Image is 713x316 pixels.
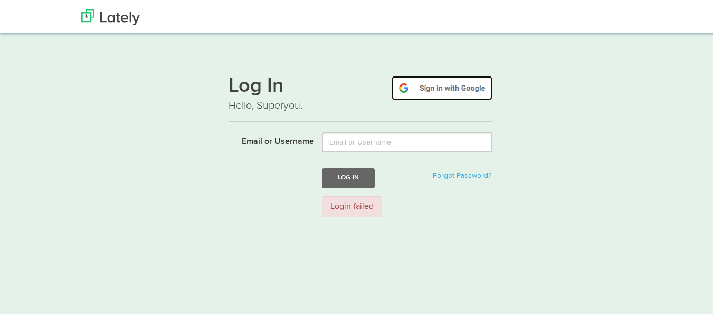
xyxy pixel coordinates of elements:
[322,167,375,186] button: Log In
[229,74,492,97] h1: Log In
[392,74,492,99] img: google-signin.png
[229,97,492,112] p: Hello, Superyou.
[221,131,314,147] label: Email or Username
[433,170,491,178] a: Forgot Password?
[81,8,140,24] img: Lately
[322,195,382,216] div: Login failed
[322,131,492,151] input: Email or Username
